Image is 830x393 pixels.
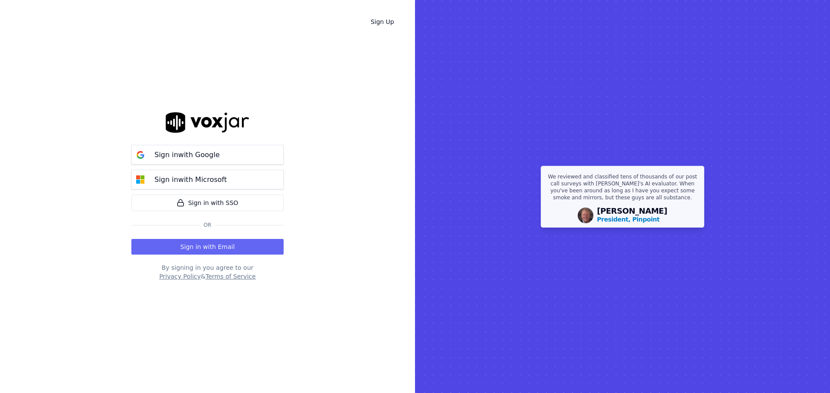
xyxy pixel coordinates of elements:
div: [PERSON_NAME] [597,207,667,224]
button: Sign inwith Google [131,145,284,165]
button: Sign inwith Microsoft [131,170,284,189]
a: Sign Up [364,14,401,30]
a: Sign in with SSO [131,195,284,211]
img: google Sign in button [132,146,149,164]
button: Privacy Policy [159,272,201,281]
img: logo [166,112,249,133]
img: microsoft Sign in button [132,171,149,188]
button: Terms of Service [205,272,255,281]
p: Sign in with Google [154,150,220,160]
span: Or [200,222,215,228]
p: We reviewed and classified tens of thousands of our post call surveys with [PERSON_NAME]'s AI eva... [546,173,699,205]
img: Avatar [578,208,593,223]
p: President, Pinpoint [597,215,659,224]
p: Sign in with Microsoft [154,175,227,185]
button: Sign in with Email [131,239,284,255]
div: By signing in you agree to our & [131,263,284,281]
